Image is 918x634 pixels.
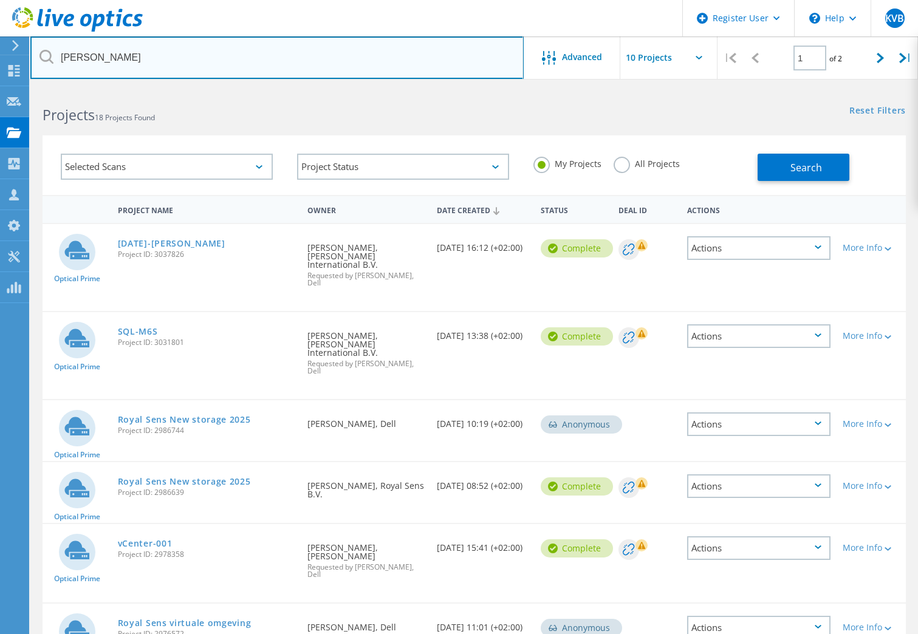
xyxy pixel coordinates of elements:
[30,36,524,79] input: Search projects by name, owner, ID, company, etc
[118,251,296,258] span: Project ID: 3037826
[829,53,842,64] span: of 2
[790,161,822,174] span: Search
[541,327,613,346] div: Complete
[54,451,100,458] span: Optical Prime
[541,539,613,557] div: Complete
[54,575,100,582] span: Optical Prime
[809,13,820,24] svg: \n
[612,198,682,220] div: Deal Id
[431,462,535,502] div: [DATE] 08:52 (+02:00)
[54,275,100,282] span: Optical Prime
[718,36,742,80] div: |
[687,236,831,260] div: Actions
[301,312,431,387] div: [PERSON_NAME], [PERSON_NAME] International B.V.
[307,360,425,375] span: Requested by [PERSON_NAME], Dell
[431,400,535,440] div: [DATE] 10:19 (+02:00)
[301,400,431,440] div: [PERSON_NAME], Dell
[541,415,622,434] div: Anonymous
[885,13,904,23] span: KVB
[95,112,155,123] span: 18 Projects Found
[118,415,251,424] a: Royal Sens New storage 2025
[61,154,273,180] div: Selected Scans
[301,198,431,220] div: Owner
[431,198,535,221] div: Date Created
[758,154,849,181] button: Search
[54,513,100,520] span: Optical Prime
[431,524,535,564] div: [DATE] 15:41 (+02:00)
[301,524,431,590] div: [PERSON_NAME], [PERSON_NAME]
[12,26,143,34] a: Live Optics Dashboard
[118,551,296,558] span: Project ID: 2978358
[118,427,296,434] span: Project ID: 2986744
[687,412,831,436] div: Actions
[431,224,535,264] div: [DATE] 16:12 (+02:00)
[843,482,900,490] div: More Info
[118,619,252,627] a: Royal Sens virtuale omgeving
[118,339,296,346] span: Project ID: 3031801
[687,324,831,348] div: Actions
[297,154,509,180] div: Project Status
[614,157,680,168] label: All Projects
[118,239,225,248] a: [DATE]-[PERSON_NAME]
[431,312,535,352] div: [DATE] 13:38 (+02:00)
[301,462,431,511] div: [PERSON_NAME], Royal Sens B.V.
[43,105,95,124] b: Projects
[118,539,173,548] a: vCenter-001
[118,489,296,496] span: Project ID: 2986639
[535,198,612,220] div: Status
[541,477,613,496] div: Complete
[307,564,425,578] span: Requested by [PERSON_NAME], Dell
[541,239,613,257] div: Complete
[849,106,906,117] a: Reset Filters
[681,198,837,220] div: Actions
[118,477,251,486] a: Royal Sens New storage 2025
[843,244,900,252] div: More Info
[301,224,431,299] div: [PERSON_NAME], [PERSON_NAME] International B.V.
[533,157,601,168] label: My Projects
[112,198,302,220] div: Project Name
[843,623,900,632] div: More Info
[562,53,602,61] span: Advanced
[843,332,900,340] div: More Info
[307,272,425,287] span: Requested by [PERSON_NAME], Dell
[687,536,831,560] div: Actions
[118,327,158,336] a: SQL-M6S
[893,36,918,80] div: |
[843,544,900,552] div: More Info
[843,420,900,428] div: More Info
[54,363,100,370] span: Optical Prime
[687,474,831,498] div: Actions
